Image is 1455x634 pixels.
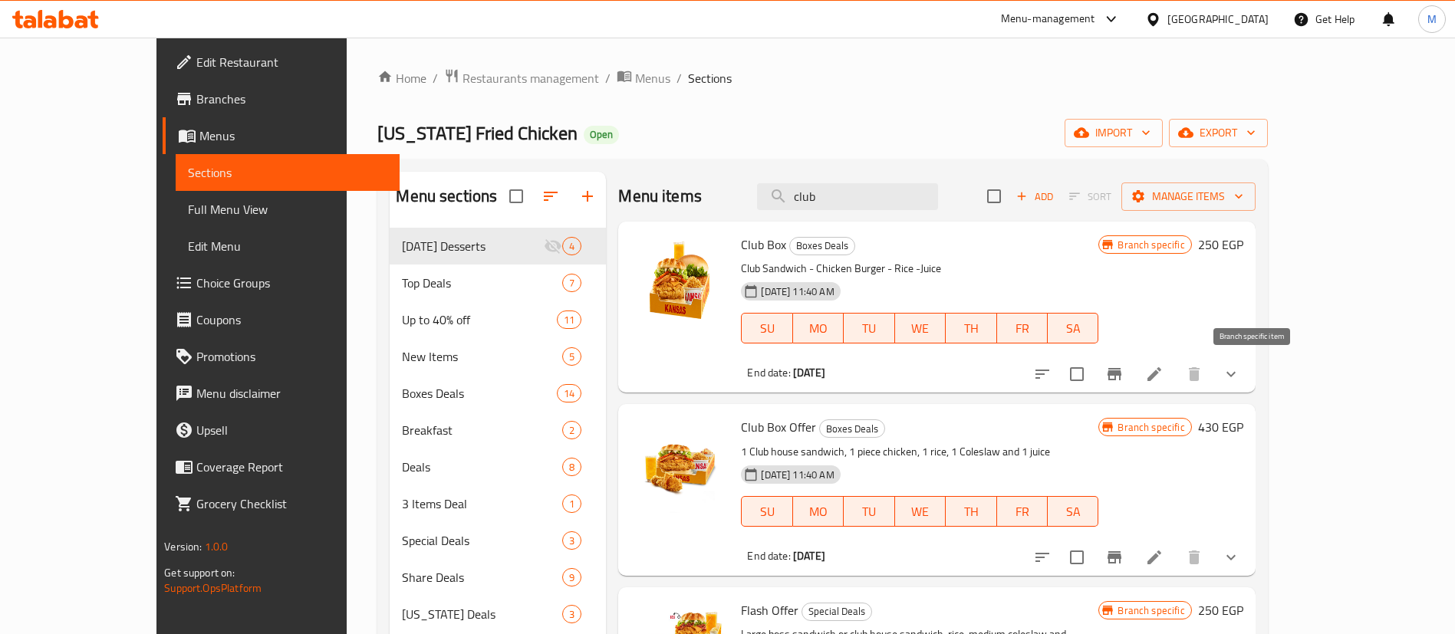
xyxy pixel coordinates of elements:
a: Edit Restaurant [163,44,400,80]
span: Edit Menu [188,237,387,255]
button: TU [844,496,894,527]
span: Menu disclaimer [196,384,387,402]
button: Add section [569,178,606,215]
span: TU [850,501,888,523]
span: Version: [164,537,202,557]
span: Top Deals [402,274,562,292]
div: Deals8 [390,448,606,485]
span: Flash Offer [741,599,798,622]
a: Menu disclaimer [163,375,400,412]
span: 8 [563,460,581,475]
span: FR [1003,317,1042,340]
span: End date: [747,363,790,383]
a: Promotions [163,338,400,375]
span: Club Box Offer [741,416,816,439]
span: 3 [563,534,581,548]
span: 1 [563,497,581,511]
span: Upsell [196,421,387,439]
span: Branch specific [1111,603,1190,618]
div: Up to 40% off11 [390,301,606,338]
span: [DATE] Desserts [402,237,544,255]
span: TH [952,501,990,523]
span: Select to update [1061,358,1093,390]
span: Special Deals [802,603,871,620]
h6: 250 EGP [1198,600,1243,621]
span: Sections [688,69,732,87]
span: Deals [402,458,562,476]
button: WE [895,496,946,527]
a: Choice Groups [163,264,400,301]
span: Manage items [1134,187,1243,206]
button: export [1169,119,1268,147]
span: Share Deals [402,568,562,586]
button: sort-choices [1024,356,1061,393]
a: Edit menu item [1145,365,1164,383]
a: Edit Menu [176,228,400,264]
span: Boxes Deals [790,237,854,255]
svg: Show Choices [1222,548,1240,567]
span: Menus [635,69,670,87]
a: Home [377,69,426,87]
button: sort-choices [1024,539,1061,576]
div: New Items5 [390,338,606,375]
span: 3 Items Deal [402,494,562,513]
span: Choice Groups [196,274,387,292]
span: SU [748,501,786,523]
h2: Menu sections [396,185,497,208]
svg: Inactive section [544,237,562,255]
span: Promotions [196,347,387,366]
a: Menus [163,117,400,154]
svg: Show Choices [1222,365,1240,383]
div: items [562,274,581,292]
span: FR [1003,501,1042,523]
h6: 430 EGP [1198,416,1243,438]
div: [GEOGRAPHIC_DATA] [1167,11,1269,28]
div: items [562,531,581,550]
span: [US_STATE] Fried Chicken [377,116,578,150]
span: Up to 40% off [402,310,557,329]
button: SU [741,496,792,527]
div: Special Deals [802,603,872,621]
span: Branch specific [1111,238,1190,252]
div: Special Deals3 [390,522,606,559]
p: 1 Club house sandwich, 1 piece chicken, 1 rice, 1 Coleslaw and 1 juice [741,442,1098,462]
span: WE [901,317,940,340]
a: Support.OpsPlatform [164,578,262,598]
button: Manage items [1121,182,1256,211]
nav: breadcrumb [377,68,1267,88]
span: Breakfast [402,421,562,439]
span: Coupons [196,310,387,329]
div: items [557,384,581,402]
button: FR [997,313,1048,343]
div: Boxes Deals [819,419,885,438]
button: FR [997,496,1048,527]
span: WE [901,501,940,523]
span: Coverage Report [196,458,387,476]
p: Club Sandwich - Chicken Burger - Rice -Juice [741,259,1098,278]
span: SU [748,317,786,340]
span: Select to update [1061,541,1093,573]
div: Top Deals7 [390,264,606,301]
div: Ramadan Desserts [402,237,544,255]
button: TH [946,313,996,343]
a: Sections [176,154,400,191]
button: SA [1048,313,1098,343]
span: export [1181,123,1256,143]
span: SA [1054,501,1092,523]
span: SA [1054,317,1092,340]
div: [DATE] Desserts4 [390,228,606,264]
span: Grocery Checklist [196,494,387,513]
span: M [1427,11,1437,28]
button: show more [1213,356,1249,393]
span: Open [584,128,619,141]
input: search [757,183,938,210]
button: SU [741,313,792,343]
span: 11 [558,313,581,327]
span: Branches [196,90,387,108]
a: Coupons [163,301,400,338]
button: MO [793,496,844,527]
